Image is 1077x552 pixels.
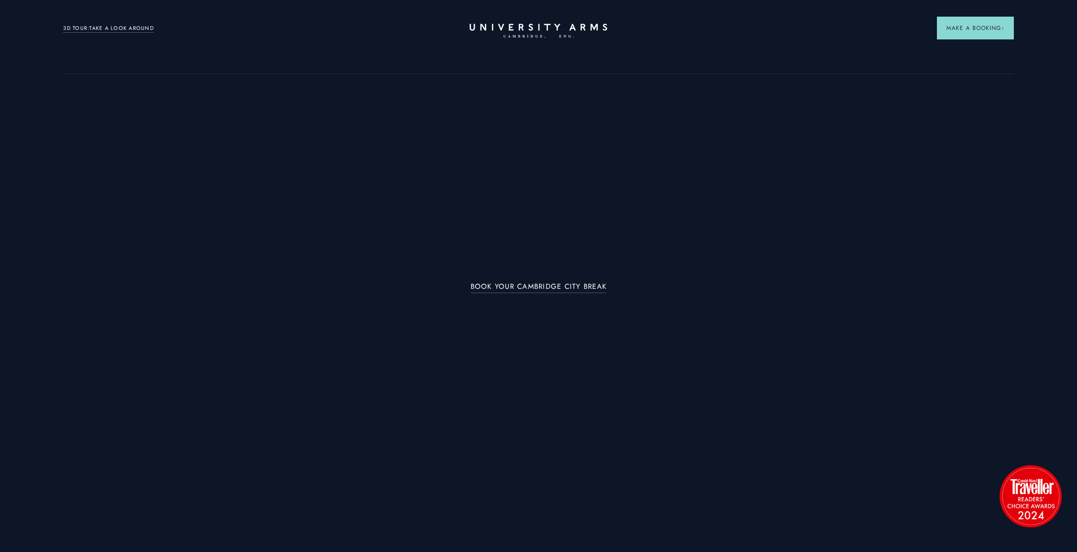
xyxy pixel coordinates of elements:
[1001,27,1004,30] img: Arrow icon
[63,24,154,33] a: 3D TOUR:TAKE A LOOK AROUND
[937,17,1014,39] button: Make a BookingArrow icon
[470,24,607,38] a: Home
[995,460,1066,532] img: image-2524eff8f0c5d55edbf694693304c4387916dea5-1501x1501-png
[471,283,607,294] a: BOOK YOUR CAMBRIDGE CITY BREAK
[946,24,1004,32] span: Make a Booking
